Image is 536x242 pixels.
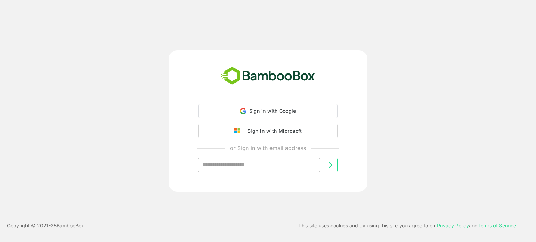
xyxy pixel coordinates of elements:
[234,128,244,134] img: google
[217,64,319,87] img: bamboobox
[198,104,338,118] div: Sign in with Google
[230,144,306,152] p: or Sign in with email address
[249,108,296,114] span: Sign in with Google
[198,124,338,138] button: Sign in with Microsoft
[298,221,516,230] p: This site uses cookies and by using this site you agree to our and
[244,126,302,135] div: Sign in with Microsoft
[7,221,84,230] p: Copyright © 2021- 25 BambooBox
[437,223,469,228] a: Privacy Policy
[478,223,516,228] a: Terms of Service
